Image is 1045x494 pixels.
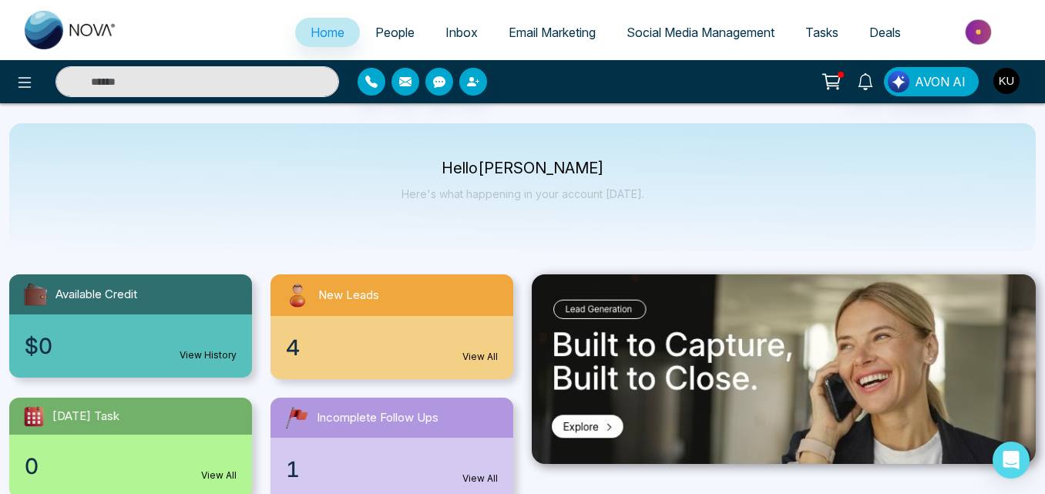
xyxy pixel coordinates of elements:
a: Inbox [430,18,493,47]
img: newLeads.svg [283,281,312,310]
span: Email Marketing [509,25,596,40]
p: Here's what happening in your account [DATE]. [402,187,644,200]
span: 0 [25,450,39,482]
img: followUps.svg [283,404,311,432]
img: todayTask.svg [22,404,46,428]
a: People [360,18,430,47]
img: Nova CRM Logo [25,11,117,49]
img: User Avatar [993,68,1020,94]
span: Incomplete Follow Ups [317,409,438,427]
a: New Leads4View All [261,274,522,379]
a: View All [201,469,237,482]
a: Tasks [790,18,854,47]
span: Deals [869,25,901,40]
span: New Leads [318,287,379,304]
img: availableCredit.svg [22,281,49,308]
span: People [375,25,415,40]
a: View All [462,472,498,486]
img: Lead Flow [888,71,909,92]
div: Open Intercom Messenger [993,442,1030,479]
button: AVON AI [884,67,979,96]
a: Email Marketing [493,18,611,47]
a: Deals [854,18,916,47]
a: View History [180,348,237,362]
span: 4 [286,331,300,364]
span: 1 [286,453,300,486]
span: Inbox [445,25,478,40]
img: Market-place.gif [924,15,1036,49]
span: [DATE] Task [52,408,119,425]
span: Available Credit [55,286,137,304]
a: Social Media Management [611,18,790,47]
span: Social Media Management [627,25,775,40]
span: Home [311,25,344,40]
img: . [532,274,1036,464]
p: Hello [PERSON_NAME] [402,162,644,175]
span: Tasks [805,25,838,40]
span: AVON AI [915,72,966,91]
span: $0 [25,330,52,362]
a: View All [462,350,498,364]
a: Home [295,18,360,47]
